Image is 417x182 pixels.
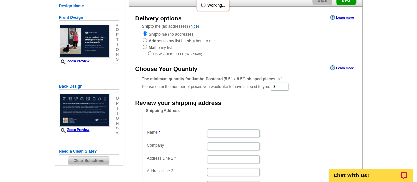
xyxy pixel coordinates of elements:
[142,51,349,57] div: USPS First Class (3-5 days)
[116,91,119,96] span: »
[149,45,156,50] strong: Mail
[59,24,110,58] img: small-thumb.jpg
[142,24,151,29] strong: Ship
[142,31,349,57] div: to me (no addresses) to my list but them to me to my list
[149,32,157,37] strong: Ship
[135,99,221,108] div: Review your shipping address
[149,39,164,43] strong: Address
[59,59,90,63] a: Zoom Preview
[147,142,206,148] label: Company
[147,168,206,174] label: Address Line 2
[116,131,119,136] span: »
[116,47,119,52] span: o
[68,157,110,164] span: Clear Selections
[147,155,206,161] label: Address Line 1
[59,128,90,132] a: Zoom Preview
[116,27,119,32] span: o
[190,24,198,29] a: hide
[59,15,119,21] h5: Front Design
[116,106,119,111] span: t
[116,96,119,101] span: o
[116,121,119,126] span: n
[116,32,119,37] span: p
[116,126,119,131] span: s
[116,52,119,57] span: n
[116,22,119,27] span: »
[59,3,119,9] h5: Design Name
[142,76,349,91] div: Please enter the number of pieces you would like to have shipped to you:
[116,62,119,67] span: »
[116,57,119,62] span: s
[330,15,354,20] a: Learn more
[116,101,119,106] span: p
[116,116,119,121] span: o
[59,83,119,90] h5: Back Design
[201,2,206,8] img: loading...
[324,161,417,182] iframe: LiveChat chat widget
[147,129,206,135] label: Name
[187,39,195,43] strong: ship
[59,148,119,155] h5: Need a Clean Slate?
[129,23,362,57] div: to me (no addresses) ( )
[59,93,110,127] img: small-thumb.jpg
[135,65,197,74] div: Choose Your Quantity
[145,108,180,114] legend: Shipping Address
[116,37,119,42] span: t
[330,65,354,71] a: Learn more
[116,111,119,116] span: i
[116,42,119,47] span: i
[135,14,182,23] div: Delivery options
[142,76,349,82] div: The minimum quantity for Jumbo Postcard (5.5" x 8.5") shipped pieces is 1.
